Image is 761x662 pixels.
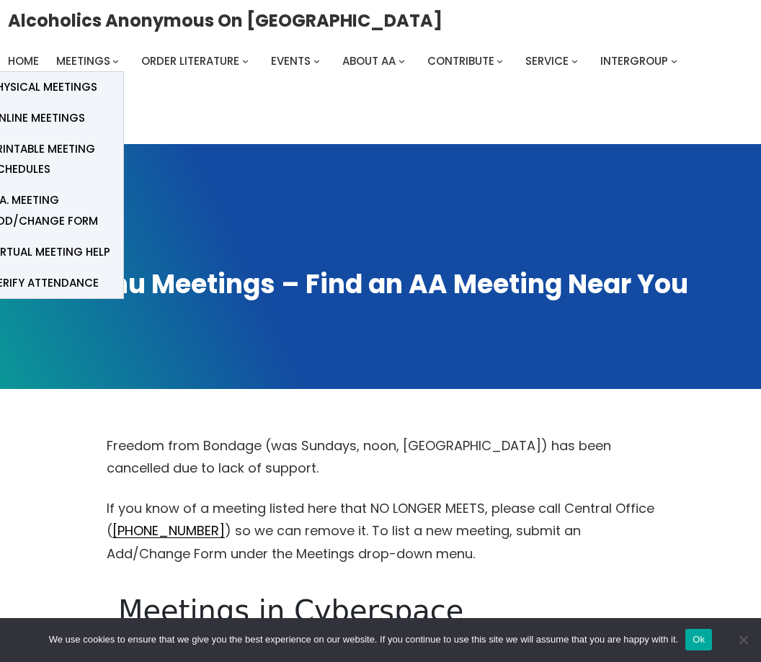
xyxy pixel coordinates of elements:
[427,51,494,71] a: Contribute
[571,58,578,64] button: Service submenu
[525,51,569,71] a: Service
[112,58,119,64] button: Meetings submenu
[525,53,569,68] span: Service
[497,58,503,64] button: Contribute submenu
[242,58,249,64] button: Order Literature submenu
[313,58,320,64] button: Events submenu
[8,5,442,36] a: Alcoholics Anonymous on [GEOGRAPHIC_DATA]
[671,58,677,64] button: Intergroup submenu
[49,632,678,647] span: We use cookies to ensure that we give you the best experience on our website. If you continue to ...
[8,53,39,68] span: Home
[107,497,654,565] p: If you know of a meeting listed here that NO LONGER MEETS, please call Central Office ( ) so we c...
[118,594,643,628] h1: Meetings in Cyberspace
[8,51,39,71] a: Home
[736,632,750,647] span: No
[600,53,668,68] span: Intergroup
[8,51,682,71] nav: Intergroup
[107,434,654,480] p: Freedom from Bondage (was Sundays, noon, [GEOGRAPHIC_DATA]) has been cancelled due to lack of sup...
[271,51,311,71] a: Events
[427,53,494,68] span: Contribute
[342,53,396,68] span: About AA
[600,51,668,71] a: Intergroup
[141,53,239,68] span: Order Literature
[685,629,712,650] button: Ok
[56,53,110,68] span: Meetings
[399,58,405,64] button: About AA submenu
[271,53,311,68] span: Events
[56,51,110,71] a: Meetings
[112,522,225,540] a: [PHONE_NUMBER]
[342,51,396,71] a: About AA
[13,267,748,303] h1: Oahu Meetings – Find an AA Meeting Near You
